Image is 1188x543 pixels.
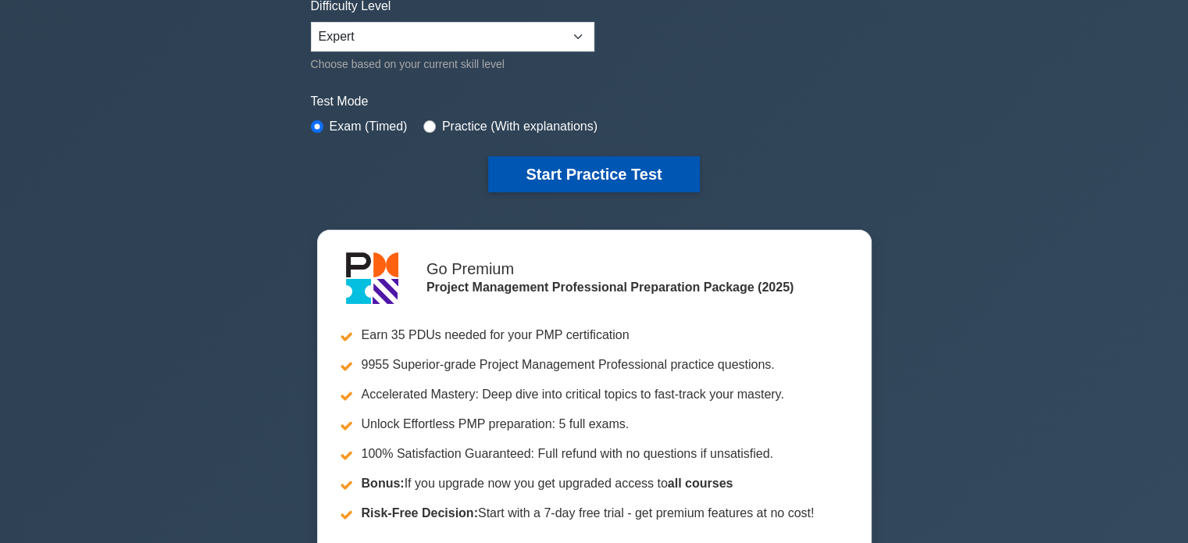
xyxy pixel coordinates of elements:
[311,92,878,111] label: Test Mode
[330,117,408,136] label: Exam (Timed)
[311,55,594,73] div: Choose based on your current skill level
[442,117,598,136] label: Practice (With explanations)
[488,156,699,192] button: Start Practice Test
